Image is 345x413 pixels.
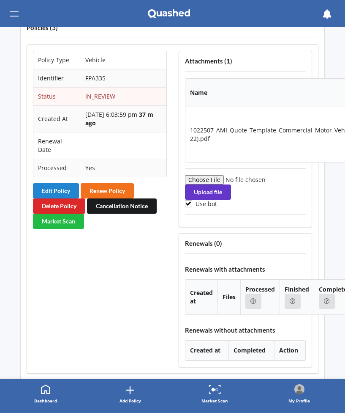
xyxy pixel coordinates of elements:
a: Dashboard [3,379,88,410]
a: Add Policy [88,379,172,410]
td: IN_REVIEW [81,87,166,105]
td: Created At [33,105,81,132]
b: 37 m ago [85,110,153,127]
td: FPA335 [81,69,166,87]
th: Created at [185,341,228,361]
td: Identifier [33,69,81,87]
div: My Profile [288,396,310,405]
h4: Renewals ( 0 ) [185,240,306,248]
th: Processed [240,280,280,315]
div: Market Scan [201,396,228,405]
td: Renewal Date [33,132,81,159]
th: Action [274,341,305,361]
img: Profile [294,384,304,394]
h4: Attachments ( 1 ) [185,57,306,65]
div: Dashboard [34,396,57,405]
button: Renew Policy [81,183,134,198]
label: Use bot [185,200,217,207]
a: ProfileMy Profile [257,379,342,410]
td: Yes [81,159,166,177]
h4: Renewals with attachments [185,265,306,273]
td: Vehicle [81,51,166,69]
h4: Policies ( 3 ) [27,24,318,32]
button: Cancellation Notice [87,198,157,214]
td: Processed [33,159,81,177]
td: Status [33,87,81,105]
h4: Renewals without attachments [185,326,306,334]
td: Policy Type [33,51,81,69]
button: Delete Policy [33,198,85,214]
th: Files [217,280,240,315]
th: Finished [280,280,314,315]
button: Edit Policy [33,183,79,198]
th: Created at [185,280,217,315]
div: Add Policy [120,396,141,405]
a: Market Scan [173,379,257,410]
button: Upload file [185,184,231,200]
button: Market Scan [33,214,84,229]
th: Completed [228,341,274,361]
td: [DATE] 6:03:59 pm [81,105,166,132]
